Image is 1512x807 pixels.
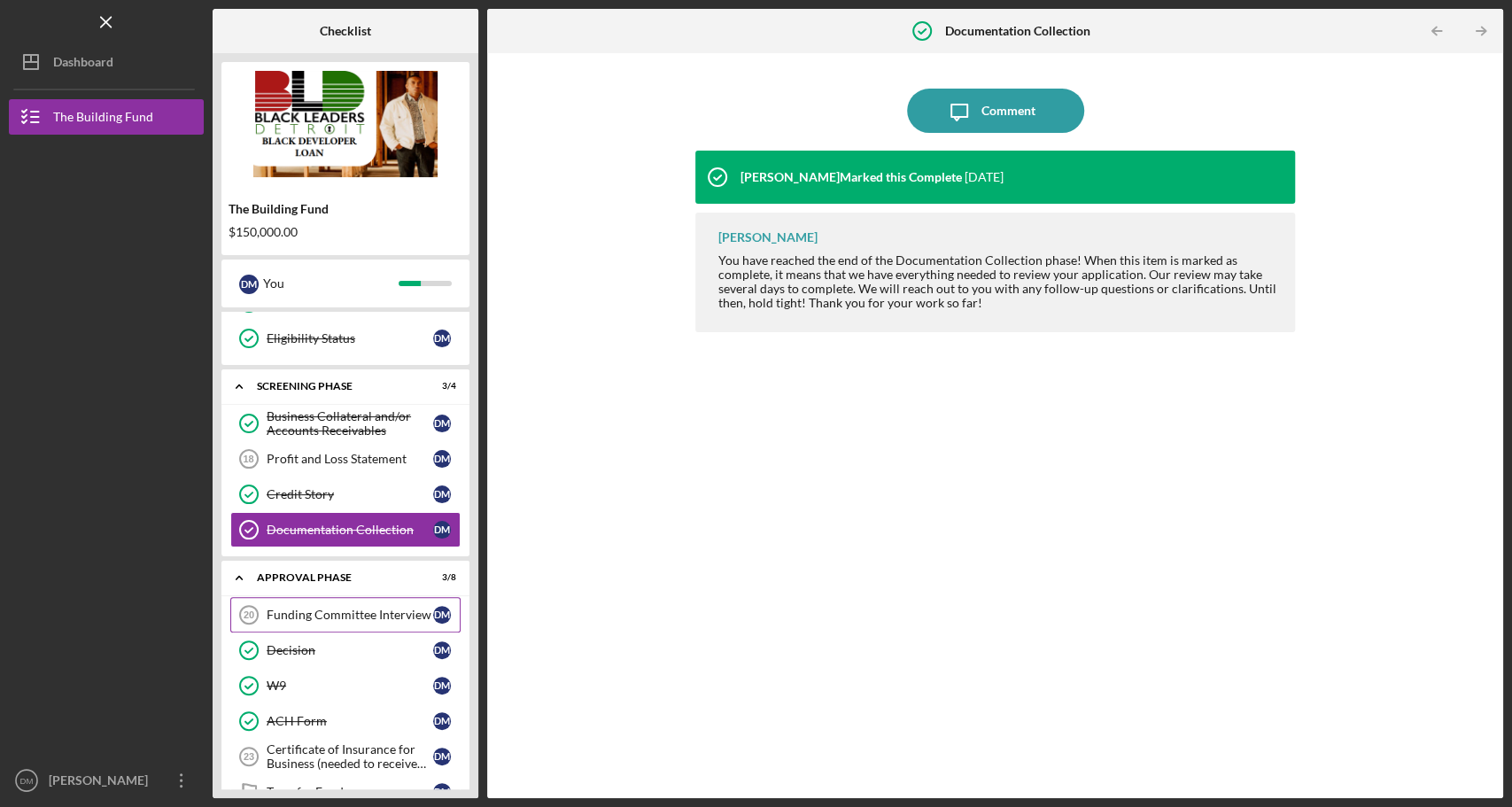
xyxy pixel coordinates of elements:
[320,24,371,38] b: Checklist
[244,751,254,762] tspan: 23
[230,512,461,547] a: Documentation CollectionDM
[267,785,433,799] div: Transfer Funds
[267,608,433,622] div: Funding Committee Interview
[257,572,412,583] div: Approval Phase
[433,330,451,347] div: D M
[44,763,159,803] div: [PERSON_NAME]
[424,381,456,392] div: 3 / 4
[433,677,451,694] div: D M
[267,523,433,537] div: Documentation Collection
[230,739,461,774] a: 23Certificate of Insurance for Business (needed to receive funds)DM
[244,609,254,620] tspan: 20
[267,409,433,438] div: Business Collateral and/or Accounts Receivables
[433,415,451,432] div: D M
[433,641,451,659] div: D M
[230,597,461,632] a: 20Funding Committee InterviewDM
[433,712,451,730] div: D M
[964,170,1003,184] time: 2025-09-25 13:46
[230,668,461,703] a: W9DM
[433,521,451,539] div: D M
[9,44,204,80] button: Dashboard
[229,225,462,239] div: $150,000.00
[740,170,961,184] div: [PERSON_NAME] Marked this Complete
[267,643,433,657] div: Decision
[267,452,433,466] div: Profit and Loss Statement
[433,485,451,503] div: D M
[267,331,433,345] div: Eligibility Status
[717,230,817,244] div: [PERSON_NAME]
[907,89,1084,133] button: Comment
[433,748,451,765] div: D M
[53,44,113,84] div: Dashboard
[20,776,34,786] text: DM
[267,487,433,501] div: Credit Story
[263,268,399,299] div: You
[230,321,461,356] a: Eligibility StatusDM
[230,441,461,477] a: 18Profit and Loss StatementDM
[433,606,451,624] div: D M
[267,742,433,771] div: Certificate of Insurance for Business (needed to receive funds)
[243,454,253,464] tspan: 18
[9,763,204,798] button: DM[PERSON_NAME]
[267,679,433,693] div: W9
[239,275,259,294] div: D M
[9,99,204,135] button: The Building Fund
[424,572,456,583] div: 3 / 8
[981,89,1035,133] div: Comment
[221,71,469,177] img: Product logo
[257,381,412,392] div: Screening Phase
[53,99,153,139] div: The Building Fund
[230,406,461,441] a: Business Collateral and/or Accounts ReceivablesDM
[717,253,1276,310] div: You have reached the end of the Documentation Collection phase! When this item is marked as compl...
[230,477,461,512] a: Credit StoryDM
[230,703,461,739] a: ACH FormDM
[267,714,433,728] div: ACH Form
[433,450,451,468] div: D M
[433,783,451,801] div: D M
[230,632,461,668] a: DecisionDM
[229,202,462,216] div: The Building Fund
[944,24,1089,38] b: Documentation Collection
